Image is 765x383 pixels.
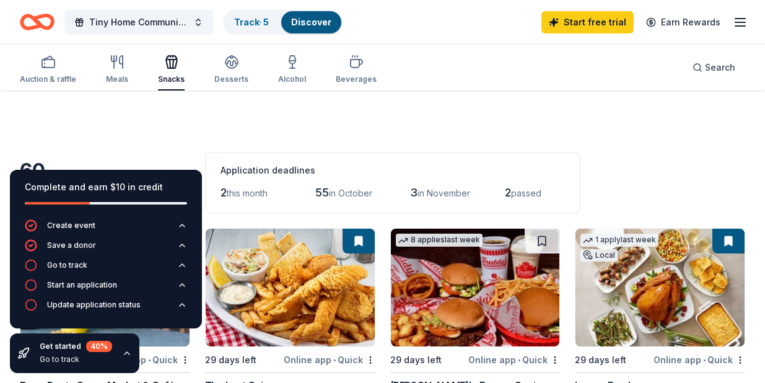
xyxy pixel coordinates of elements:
[40,341,112,352] div: Get started
[158,74,185,84] div: Snacks
[468,352,560,368] div: Online app Quick
[214,74,248,84] div: Desserts
[40,354,112,364] div: Go to track
[47,221,95,231] div: Create event
[206,229,375,346] img: Image for The Lost Cajun
[234,17,269,27] a: Track· 5
[89,15,188,30] span: Tiny Home Community Groundbreaking
[336,50,377,90] button: Beverages
[333,355,336,365] span: •
[47,280,117,290] div: Start an application
[575,229,745,346] img: Image for Lowes Foods
[64,10,213,35] button: Tiny Home Community Groundbreaking
[703,355,706,365] span: •
[223,10,343,35] button: Track· 5Discover
[20,74,76,84] div: Auction & raffle
[25,259,187,279] button: Go to track
[47,240,96,250] div: Save a donor
[410,186,417,199] span: 3
[205,353,256,368] div: 29 days left
[511,188,541,198] span: passed
[221,186,227,199] span: 2
[25,279,187,299] button: Start an application
[580,234,658,247] div: 1 apply last week
[683,55,745,80] button: Search
[505,186,511,199] span: 2
[278,74,306,84] div: Alcohol
[391,229,560,346] img: Image for Freddy's Frozen Custard & Steakburgers
[86,341,112,352] div: 40 %
[705,60,735,75] span: Search
[25,299,187,319] button: Update application status
[20,50,76,90] button: Auction & raffle
[25,180,187,195] div: Complete and earn $10 in credit
[227,188,268,198] span: this month
[639,11,728,33] a: Earn Rewards
[390,353,442,368] div: 29 days left
[654,352,745,368] div: Online app Quick
[580,249,618,262] div: Local
[315,186,329,199] span: 55
[541,11,634,33] a: Start free trial
[25,219,187,239] button: Create event
[158,50,185,90] button: Snacks
[106,74,128,84] div: Meals
[291,17,331,27] a: Discover
[417,188,470,198] span: in November
[336,74,377,84] div: Beverages
[396,234,483,247] div: 8 applies last week
[518,355,520,365] span: •
[20,159,190,183] div: 60
[575,353,626,368] div: 29 days left
[214,50,248,90] button: Desserts
[47,300,141,310] div: Update application status
[25,239,187,259] button: Save a donor
[47,260,87,270] div: Go to track
[284,352,375,368] div: Online app Quick
[221,163,565,178] div: Application deadlines
[278,50,306,90] button: Alcohol
[20,7,55,37] a: Home
[329,188,372,198] span: in October
[106,50,128,90] button: Meals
